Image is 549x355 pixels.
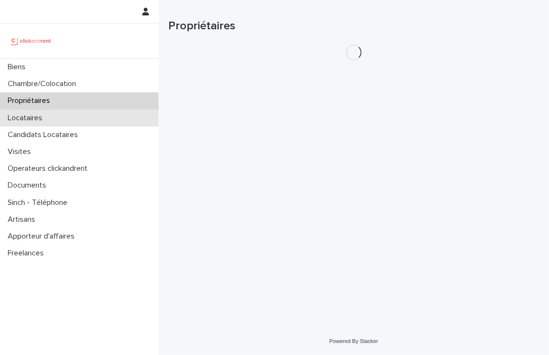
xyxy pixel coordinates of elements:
p: Locataires [4,114,50,123]
p: Candidats Locataires [4,130,86,139]
p: Visites [4,147,38,156]
h1: Propriétaires [168,19,539,33]
p: Documents [4,181,54,190]
p: Freelances [4,249,51,258]
p: Biens [4,63,33,72]
a: Powered By Stacker [329,338,378,344]
p: Sinch - Téléphone [4,198,75,207]
p: Propriétaires [4,96,58,105]
p: Artisans [4,215,43,224]
p: Chambre/Colocation [4,79,84,89]
img: UCB0brd3T0yccxBKYDjQ [8,31,54,51]
p: Operateurs clickandrent [4,164,95,173]
p: Apporteur d'affaires [4,232,82,241]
